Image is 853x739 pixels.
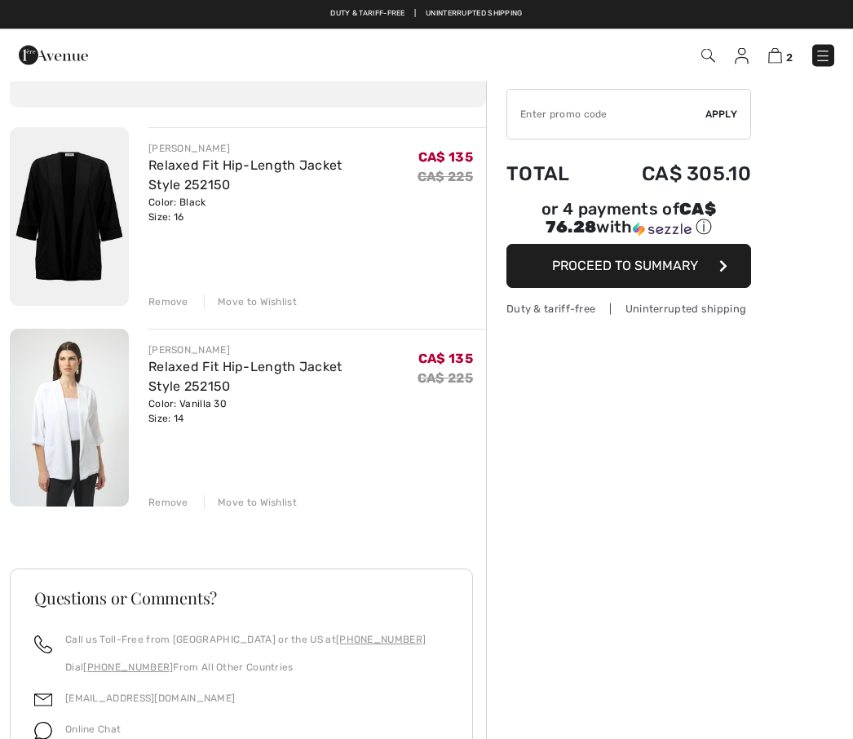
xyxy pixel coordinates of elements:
[65,661,426,675] p: Dial From All Other Countries
[65,724,121,736] span: Online Chat
[148,196,418,225] div: Color: Black Size: 16
[336,635,426,646] a: [PHONE_NUMBER]
[705,108,738,122] span: Apply
[148,295,188,310] div: Remove
[34,636,52,654] img: call
[506,302,751,317] div: Duty & tariff-free | Uninterrupted shipping
[786,51,793,64] span: 2
[506,245,751,289] button: Proceed to Summary
[506,202,751,239] div: or 4 payments of with
[552,259,698,274] span: Proceed to Summary
[418,150,473,166] span: CA$ 135
[34,692,52,710] img: email
[148,343,418,358] div: [PERSON_NAME]
[10,128,129,307] img: Relaxed Fit Hip-Length Jacket Style 252150
[65,693,235,705] a: [EMAIL_ADDRESS][DOMAIN_NAME]
[19,39,88,72] img: 1ère Avenue
[83,662,173,674] a: [PHONE_NUMBER]
[768,46,793,65] a: 2
[330,9,522,17] a: Duty & tariff-free | Uninterrupted shipping
[815,48,831,64] img: Menu
[148,360,343,395] a: Relaxed Fit Hip-Length Jacket Style 252150
[204,295,297,310] div: Move to Wishlist
[65,633,426,648] p: Call us Toll-Free from [GEOGRAPHIC_DATA] or the US at
[507,91,705,139] input: Promo code
[148,158,343,193] a: Relaxed Fit Hip-Length Jacket Style 252150
[506,202,751,245] div: or 4 payments ofCA$ 76.28withSezzle Click to learn more about Sezzle
[701,49,715,63] img: Search
[19,46,88,62] a: 1ère Avenue
[148,397,418,427] div: Color: Vanilla 30 Size: 14
[735,48,749,64] img: My Info
[204,496,297,511] div: Move to Wishlist
[418,352,473,367] span: CA$ 135
[418,371,473,387] s: CA$ 225
[633,223,692,237] img: Sezzle
[10,330,129,508] img: Relaxed Fit Hip-Length Jacket Style 252150
[596,147,751,202] td: CA$ 305.10
[546,200,716,237] span: CA$ 76.28
[148,496,188,511] div: Remove
[418,170,473,185] s: CA$ 225
[34,591,449,607] h3: Questions or Comments?
[148,142,418,157] div: [PERSON_NAME]
[768,48,782,64] img: Shopping Bag
[506,147,596,202] td: Total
